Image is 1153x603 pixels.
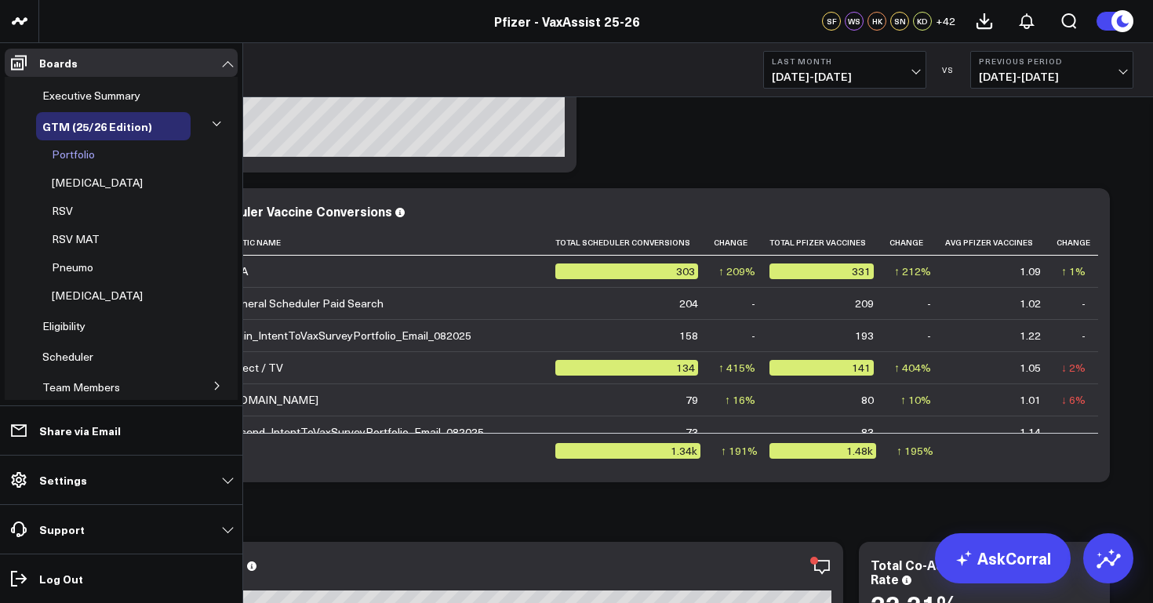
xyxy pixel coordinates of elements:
[42,351,93,363] a: Scheduler
[763,51,926,89] button: Last Month[DATE]-[DATE]
[52,205,73,217] a: RSV
[769,263,874,279] div: 331
[42,88,140,103] span: Executive Summary
[721,443,758,459] div: ↑ 191%
[855,328,874,343] div: 193
[52,289,143,302] a: [MEDICAL_DATA]
[555,263,698,279] div: 303
[679,296,698,311] div: 204
[227,230,555,256] th: Tactic Name
[42,118,152,134] span: GTM (25/26 Edition)
[936,16,955,27] span: + 42
[1082,296,1086,311] div: -
[555,230,712,256] th: Total Scheduler Conversions
[845,12,864,31] div: WS
[945,230,1055,256] th: Avg Pfizer Vaccines
[5,565,238,593] a: Log Out
[52,176,143,189] a: [MEDICAL_DATA]
[494,13,640,30] a: Pfizer - VaxAssist 25-26
[927,296,931,311] div: -
[679,328,698,343] div: 158
[1061,392,1086,408] div: ↓ 6%
[772,56,918,66] b: Last Month
[979,71,1125,83] span: [DATE] - [DATE]
[1020,360,1041,376] div: 1.05
[1020,263,1041,279] div: 1.09
[686,424,698,440] div: 73
[888,230,945,256] th: Change
[39,56,78,69] p: Boards
[897,443,933,459] div: ↑ 195%
[42,318,85,333] span: Eligibility
[894,360,931,376] div: ↑ 404%
[52,231,100,246] span: RSV MAT
[52,233,100,245] a: RSV MAT
[871,556,965,587] div: Total Co-Admin Rate
[894,263,931,279] div: ↑ 212%
[1020,424,1041,440] div: 1.14
[686,392,698,408] div: 79
[935,533,1071,583] a: AskCorral
[227,296,384,311] div: General Scheduler Paid Search
[555,443,700,459] div: 1.34k
[1020,392,1041,408] div: 1.01
[39,572,83,585] p: Log Out
[970,51,1133,89] button: Previous Period[DATE]-[DATE]
[227,424,484,440] div: Resend_IntentToVaxSurveyPortfolio_Email_082025
[52,175,143,190] span: [MEDICAL_DATA]
[42,381,120,394] a: Team Members
[1020,328,1041,343] div: 1.22
[227,392,318,408] div: [DOMAIN_NAME]
[52,203,73,218] span: RSV
[52,148,95,161] a: Portfolio
[855,296,874,311] div: 209
[42,320,85,332] a: Eligibility
[927,328,931,343] div: -
[725,392,755,408] div: ↑ 16%
[712,230,769,256] th: Change
[42,380,120,394] span: Team Members
[769,443,876,459] div: 1.48k
[772,71,918,83] span: [DATE] - [DATE]
[751,296,755,311] div: -
[751,328,755,343] div: -
[718,263,755,279] div: ↑ 209%
[52,147,95,162] span: Portfolio
[913,12,932,31] div: KD
[769,360,874,376] div: 141
[927,424,931,440] div: -
[1055,230,1100,256] th: Change
[1020,296,1041,311] div: 1.02
[555,360,698,376] div: 134
[39,523,85,536] p: Support
[42,120,152,133] a: GTM (25/26 Edition)
[39,474,87,486] p: Settings
[822,12,841,31] div: SF
[42,349,93,364] span: Scheduler
[890,12,909,31] div: SN
[861,392,874,408] div: 80
[867,12,886,31] div: HK
[1061,263,1086,279] div: ↑ 1%
[1082,424,1086,440] div: -
[227,328,471,343] div: Main_IntentToVaxSurveyPortfolio_Email_082025
[900,392,931,408] div: ↑ 10%
[52,261,93,274] a: Pneumo
[936,12,955,31] button: +42
[52,260,93,274] span: Pneumo
[979,56,1125,66] b: Previous Period
[1082,328,1086,343] div: -
[861,424,874,440] div: 83
[227,360,283,376] div: Direct / TV
[751,424,755,440] div: -
[52,288,143,303] span: [MEDICAL_DATA]
[718,360,755,376] div: ↑ 415%
[1061,360,1086,376] div: ↓ 2%
[934,65,962,74] div: VS
[42,89,140,102] a: Executive Summary
[39,424,121,437] p: Share via Email
[769,230,888,256] th: Total Pfizer Vaccines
